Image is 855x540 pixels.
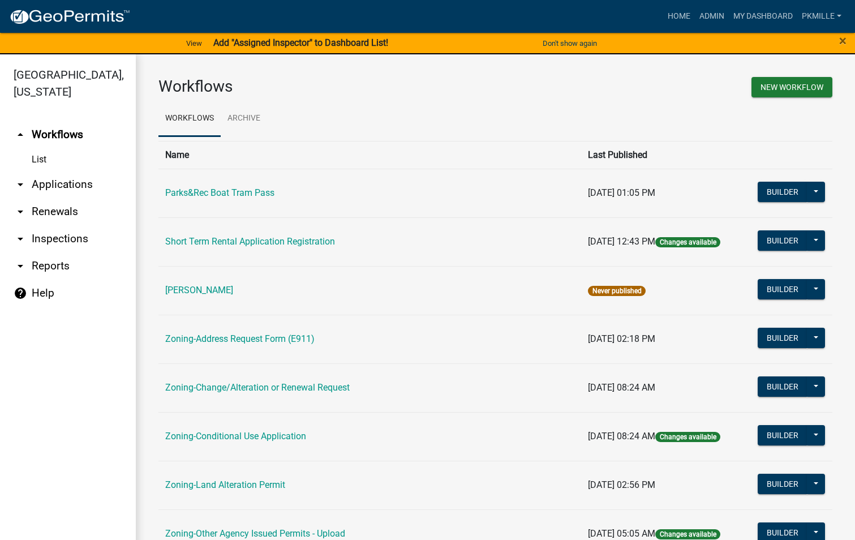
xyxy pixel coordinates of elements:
button: Builder [758,182,807,202]
span: [DATE] 01:05 PM [588,187,655,198]
i: help [14,286,27,300]
i: arrow_drop_down [14,232,27,246]
h3: Workflows [158,77,487,96]
th: Name [158,141,581,169]
button: New Workflow [751,77,832,97]
a: My Dashboard [729,6,797,27]
a: Archive [221,101,267,137]
span: [DATE] 12:43 PM [588,236,655,247]
span: Changes available [655,237,720,247]
a: Short Term Rental Application Registration [165,236,335,247]
a: Zoning-Conditional Use Application [165,431,306,442]
a: Parks&Rec Boat Tram Pass [165,187,274,198]
a: Zoning-Address Request Form (E911) [165,333,315,344]
a: pkmille [797,6,846,27]
a: Zoning-Land Alteration Permit [165,479,285,490]
i: arrow_drop_down [14,178,27,191]
a: Home [663,6,695,27]
strong: Add "Assigned Inspector" to Dashboard List! [213,37,388,48]
a: View [182,34,207,53]
span: Never published [588,286,645,296]
span: [DATE] 08:24 AM [588,382,655,393]
button: Builder [758,279,807,299]
a: Workflows [158,101,221,137]
button: Close [839,34,847,48]
a: Admin [695,6,729,27]
button: Builder [758,328,807,348]
span: × [839,33,847,49]
button: Builder [758,376,807,397]
span: Changes available [655,529,720,539]
span: [DATE] 02:56 PM [588,479,655,490]
a: [PERSON_NAME] [165,285,233,295]
i: arrow_drop_down [14,259,27,273]
span: Changes available [655,432,720,442]
button: Builder [758,230,807,251]
i: arrow_drop_down [14,205,27,218]
span: [DATE] 05:05 AM [588,528,655,539]
button: Builder [758,474,807,494]
button: Don't show again [538,34,601,53]
th: Last Published [581,141,742,169]
i: arrow_drop_up [14,128,27,142]
button: Builder [758,425,807,445]
span: [DATE] 08:24 AM [588,431,655,442]
a: Zoning-Change/Alteration or Renewal Request [165,382,350,393]
a: Zoning-Other Agency Issued Permits - Upload [165,528,345,539]
span: [DATE] 02:18 PM [588,333,655,344]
